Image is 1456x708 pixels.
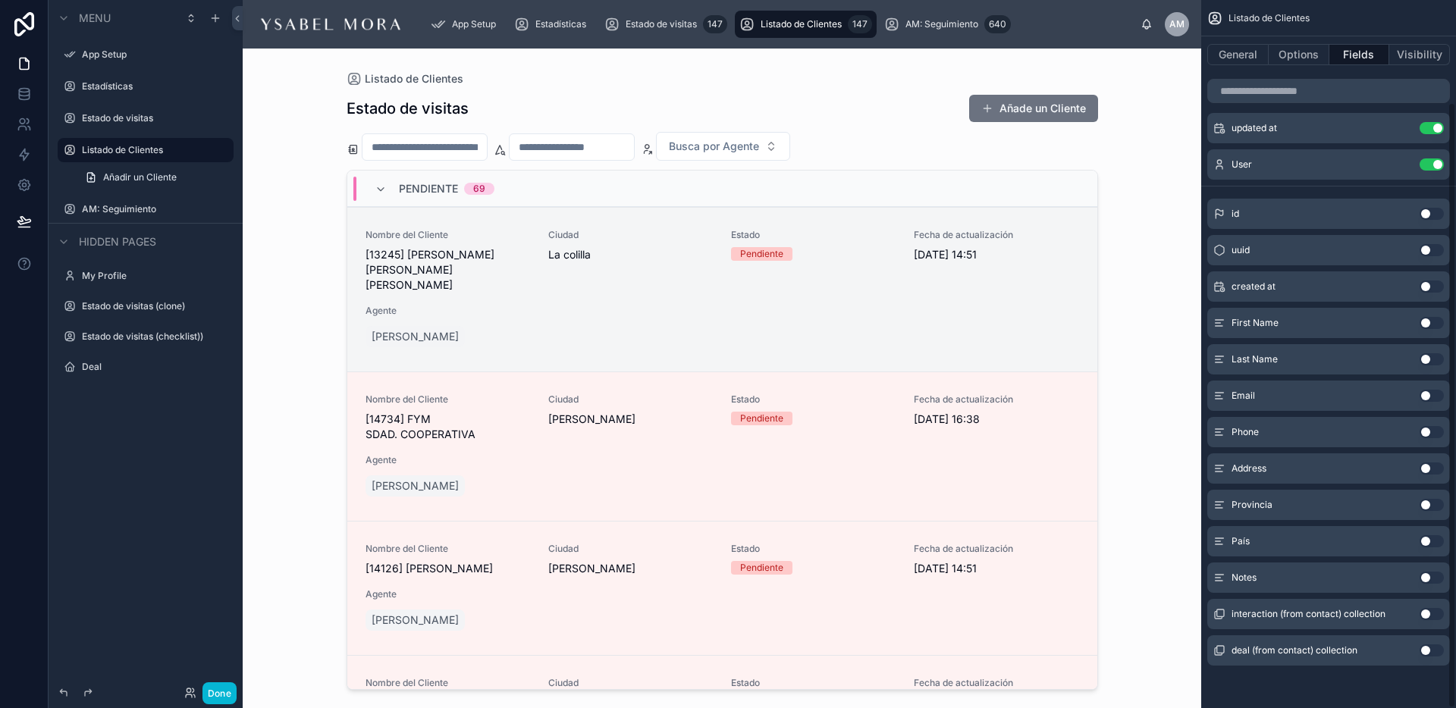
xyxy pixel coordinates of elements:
[1169,18,1185,30] span: AM
[1232,499,1272,511] span: Provincia
[82,144,224,156] label: Listado de Clientes
[79,11,111,26] span: Menu
[1269,44,1329,65] button: Options
[1232,426,1259,438] span: Phone
[703,15,727,33] div: 147
[419,8,1141,41] div: scrollable content
[1228,12,1310,24] span: Listado de Clientes
[735,11,877,38] a: Listado de Clientes147
[1232,158,1252,171] span: User
[82,300,231,312] label: Estado de visitas (clone)
[202,682,237,704] button: Done
[848,15,872,33] div: 147
[984,15,1011,33] div: 640
[1232,462,1266,475] span: Address
[1232,644,1357,656] span: deal (from contact) collection
[82,112,231,124] label: Estado de visitas
[535,18,586,30] span: Estadísticas
[1232,122,1277,134] span: updated at
[473,183,485,195] div: 69
[255,12,406,36] img: App logo
[600,11,732,38] a: Estado de visitas147
[426,11,507,38] a: App Setup
[82,270,231,282] label: My Profile
[1232,280,1276,293] span: created at
[82,203,231,215] label: AM: Seguimiento
[880,11,1015,38] a: AM: Seguimiento640
[1232,535,1250,547] span: País
[82,80,231,92] label: Estadísticas
[905,18,978,30] span: AM: Seguimiento
[103,171,177,183] span: Añadir un Cliente
[1232,317,1279,329] span: First Name
[82,331,231,343] label: Estado de visitas (checklist))
[82,361,231,373] label: Deal
[399,181,458,196] span: Pendiente
[1232,608,1385,620] span: interaction (from contact) collection
[76,165,234,190] a: Añadir un Cliente
[1232,353,1278,365] span: Last Name
[1389,44,1450,65] button: Visibility
[1232,572,1257,584] span: Notes
[626,18,697,30] span: Estado de visitas
[1329,44,1390,65] button: Fields
[1232,244,1250,256] span: uuid
[761,18,842,30] span: Listado de Clientes
[79,234,156,249] span: Hidden pages
[1232,390,1255,402] span: Email
[510,11,597,38] a: Estadísticas
[82,49,231,61] label: App Setup
[1232,208,1239,220] span: id
[452,18,496,30] span: App Setup
[1207,44,1269,65] button: General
